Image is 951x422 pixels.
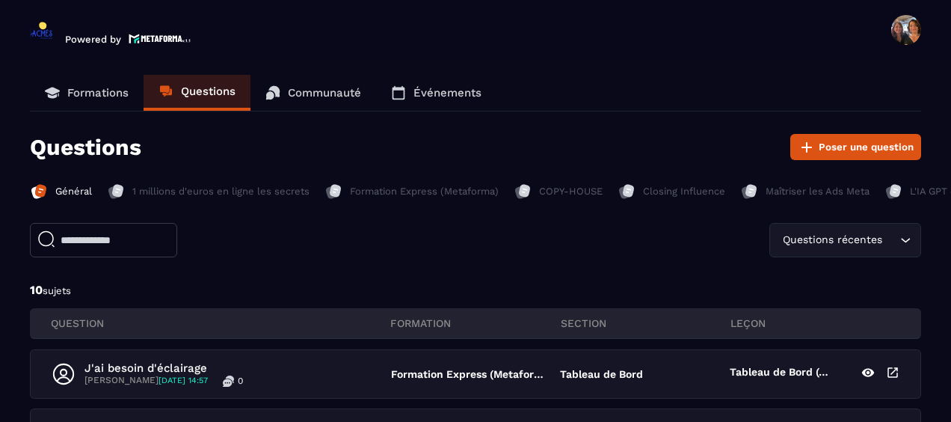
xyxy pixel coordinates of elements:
p: Tableau de Bord [560,368,643,380]
img: formation-icon-inac.db86bb20.svg [514,183,532,201]
span: [DATE] 14:57 [158,376,208,385]
div: Search for option [769,223,921,257]
input: Search for option [885,232,896,248]
p: Closing Influence [643,185,725,198]
img: formation-icon-inac.db86bb20.svg [884,183,902,201]
p: QUESTION [51,316,390,330]
button: Poser une question [790,134,921,160]
p: COPY-HOUSE [539,185,603,198]
p: Communauté [288,86,361,100]
p: Événements [413,86,481,100]
a: Communauté [250,75,376,111]
img: formation-icon-inac.db86bb20.svg [324,183,342,201]
a: Formations [30,75,144,111]
a: Questions [144,75,250,111]
p: 1 millions d'euros en ligne les secrets [132,185,310,198]
p: Questions [181,85,236,98]
p: section [561,316,730,330]
img: formation-icon-active.2ea72e5a.svg [30,183,48,201]
img: logo [129,32,191,45]
span: sujets [43,285,71,296]
p: [PERSON_NAME] [84,375,208,387]
img: formation-icon-inac.db86bb20.svg [618,183,635,201]
img: logo-branding [30,21,54,45]
p: 0 [238,375,243,387]
p: Questions [30,134,141,160]
a: Événements [376,75,496,111]
p: Formation Express (Metaforma) [391,368,546,380]
span: Questions récentes [779,232,885,248]
p: Maîtriser les Ads Meta [766,185,870,198]
p: J'ai besoin d'éclairage [84,361,243,375]
p: leçon [730,316,900,330]
p: Powered by [65,34,121,45]
p: Général [55,185,92,198]
p: FORMATION [390,316,560,330]
p: 10 [30,282,921,299]
img: formation-icon-inac.db86bb20.svg [740,183,758,201]
img: formation-icon-inac.db86bb20.svg [107,183,125,201]
p: Formation Express (Metaforma) [350,185,499,198]
p: Formations [67,86,129,100]
p: Tableau de Bord (complet) [730,366,831,382]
